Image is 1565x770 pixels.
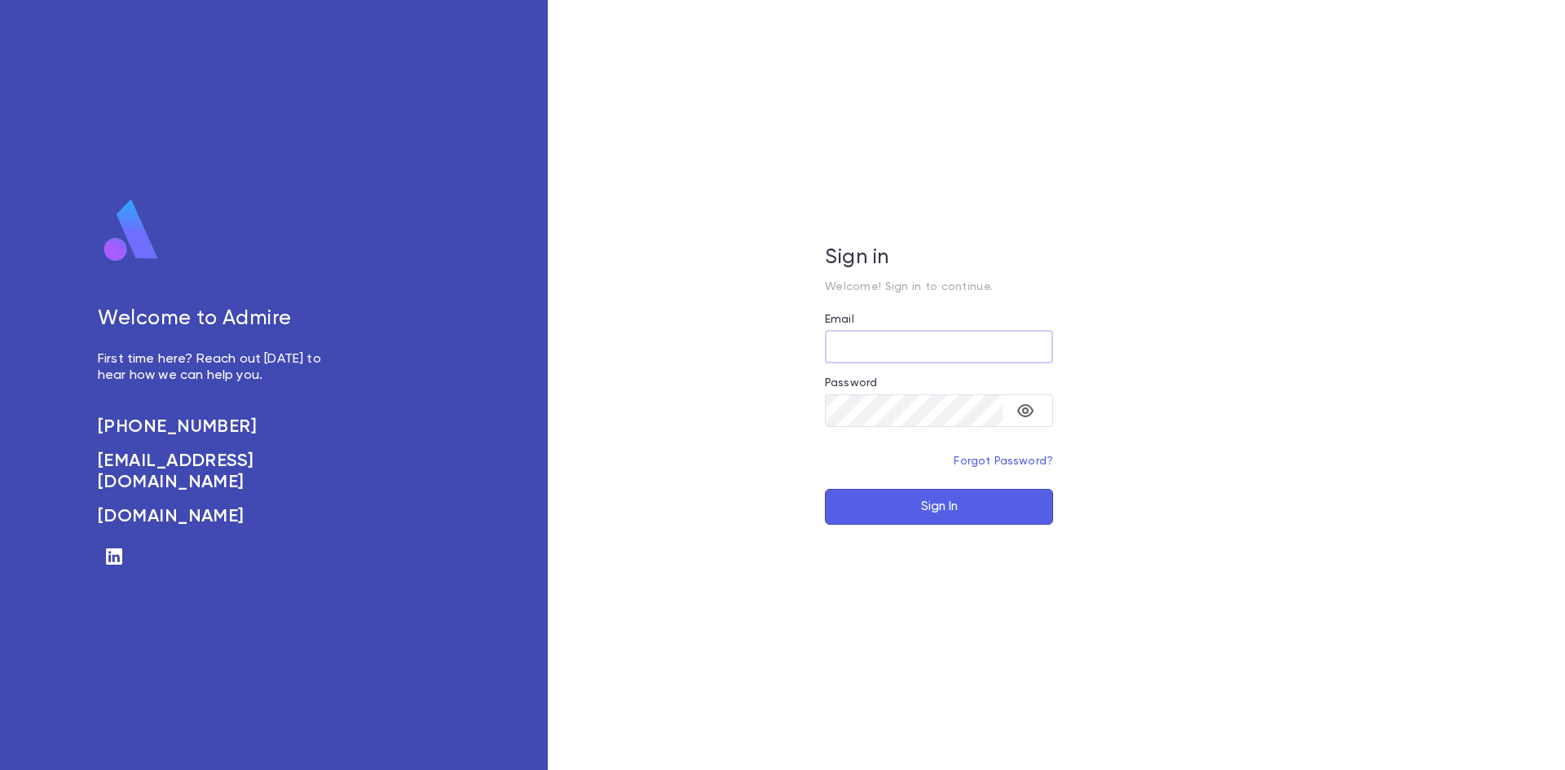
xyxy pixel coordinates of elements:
label: Password [825,376,877,389]
h5: Welcome to Admire [98,307,339,332]
a: Forgot Password? [954,455,1053,467]
img: logo [98,198,165,263]
a: [DOMAIN_NAME] [98,506,339,527]
p: Welcome! Sign in to continue. [825,280,1053,293]
button: Sign In [825,489,1053,525]
a: [PHONE_NUMBER] [98,416,339,438]
a: [EMAIL_ADDRESS][DOMAIN_NAME] [98,451,339,493]
label: Email [825,313,854,326]
button: toggle password visibility [1009,394,1042,427]
h5: Sign in [825,246,1053,271]
p: First time here? Reach out [DATE] to hear how we can help you. [98,351,339,384]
